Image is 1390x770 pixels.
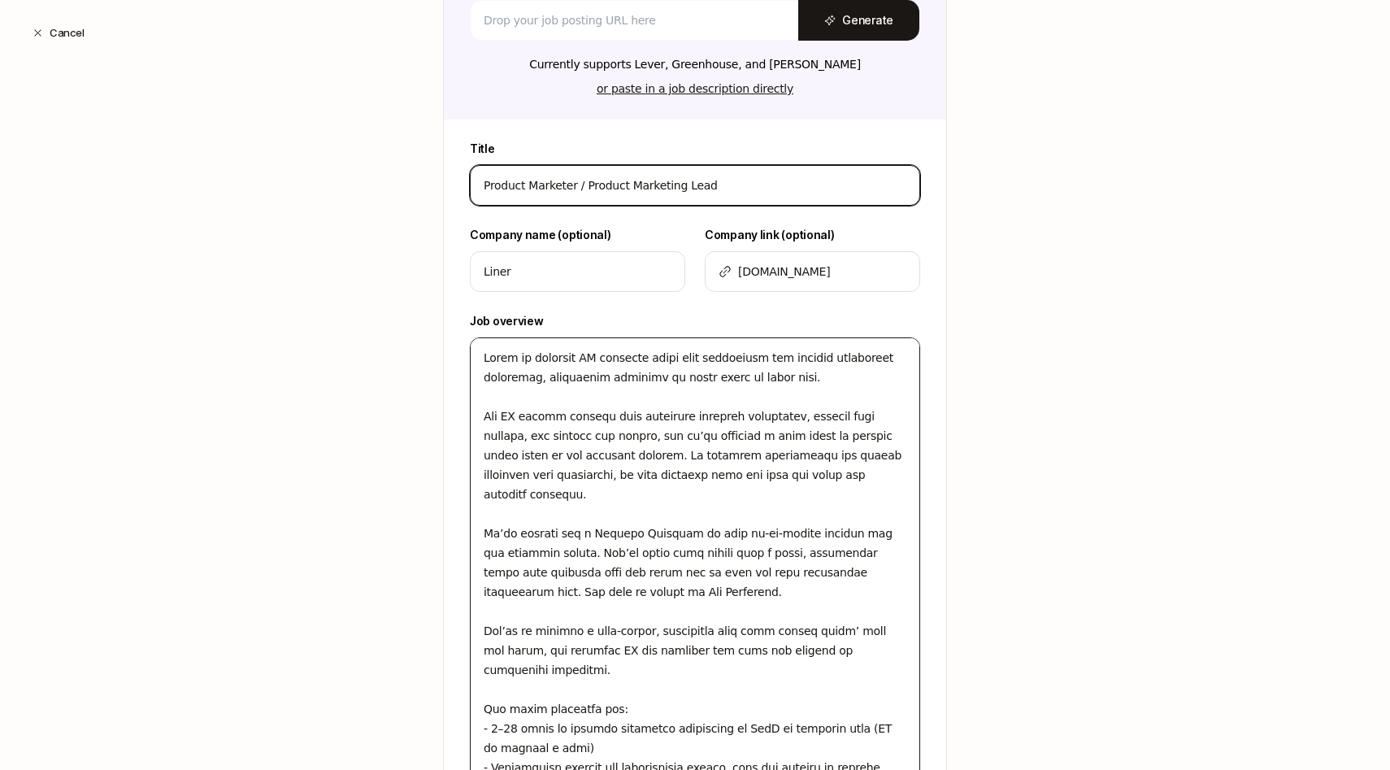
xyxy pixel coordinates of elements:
button: or paste in a job description directly [587,77,803,100]
input: Tell us who you're hiring for [484,262,671,281]
input: e.g. Head of Marketing, Contract Design Lead [484,176,906,195]
label: Company link (optional) [705,225,920,245]
label: Job overview [470,311,920,331]
label: Title [470,139,920,159]
input: Add link [738,262,906,281]
label: Company name (optional) [470,225,685,245]
button: Cancel [20,18,97,47]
